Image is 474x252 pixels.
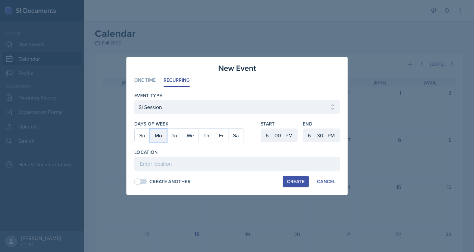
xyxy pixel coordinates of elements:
div: Cancel [317,179,335,184]
button: Tu [167,129,182,142]
h3: New Event [218,62,256,74]
label: Event Type [134,92,162,99]
div: Create [287,179,304,184]
button: Sa [228,129,244,142]
button: Mo [150,129,167,142]
label: Start [261,121,298,127]
div: : [271,131,273,139]
div: : [313,131,315,139]
button: Th [198,129,214,142]
input: Enter location [134,157,340,171]
label: End [303,121,340,127]
label: Days of Week [134,121,255,127]
li: Recurring [164,74,190,87]
div: Create Another [149,178,191,185]
li: One Time [134,74,156,87]
label: Location [134,149,158,155]
button: Fr [214,129,228,142]
button: Su [135,129,150,142]
button: We [182,129,198,142]
button: Cancel [313,176,340,187]
button: Create [283,176,309,187]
